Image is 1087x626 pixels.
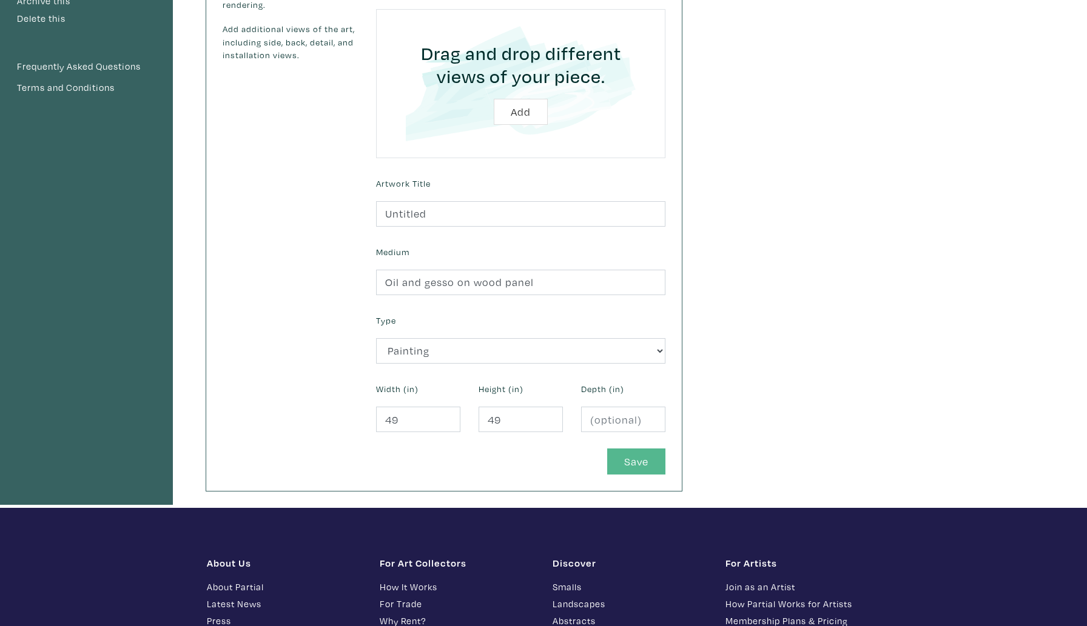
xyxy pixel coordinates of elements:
[725,597,880,611] a: How Partial Works for Artists
[16,59,156,75] a: Frequently Asked Questions
[380,557,534,569] h1: For Art Collectors
[207,557,362,569] h1: About Us
[479,382,523,396] label: Height (in)
[376,177,431,190] label: Artwork Title
[376,382,419,396] label: Width (in)
[725,580,880,594] a: Join as an Artist
[581,382,624,396] label: Depth (in)
[380,597,534,611] a: For Trade
[207,597,362,611] a: Latest News
[380,580,534,594] a: How It Works
[725,557,880,569] h1: For Artists
[553,557,707,569] h1: Discover
[16,80,156,96] a: Terms and Conditions
[376,245,409,259] label: Medium
[553,597,707,611] a: Landscapes
[607,448,665,474] button: Save
[553,580,707,594] a: Smalls
[16,11,66,27] button: Delete this
[207,580,362,594] a: About Partial
[376,314,396,327] label: Type
[376,270,665,296] input: Ex. Acrylic on canvas, giclee on photo paper
[581,407,665,433] input: (optional)
[223,22,358,62] p: Add additional views of the art, including side, back, detail, and installation views.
